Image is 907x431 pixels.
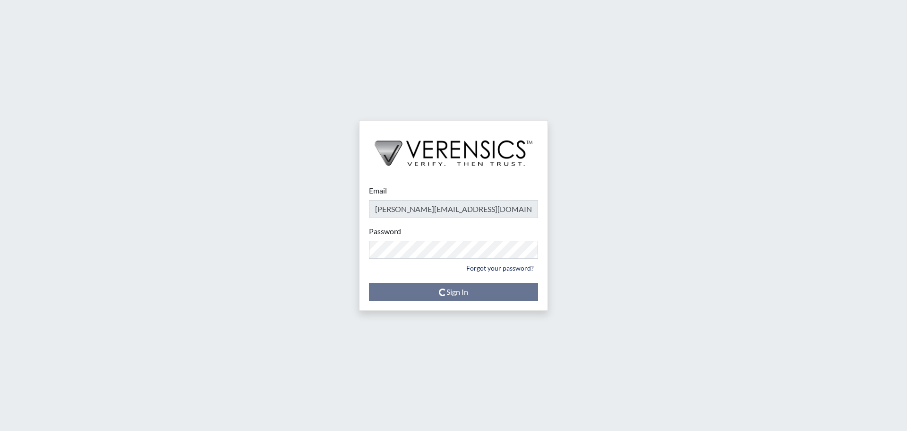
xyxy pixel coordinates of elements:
input: Email [369,200,538,218]
a: Forgot your password? [462,261,538,275]
label: Password [369,226,401,237]
button: Sign In [369,283,538,301]
label: Email [369,185,387,196]
img: logo-wide-black.2aad4157.png [359,121,548,176]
